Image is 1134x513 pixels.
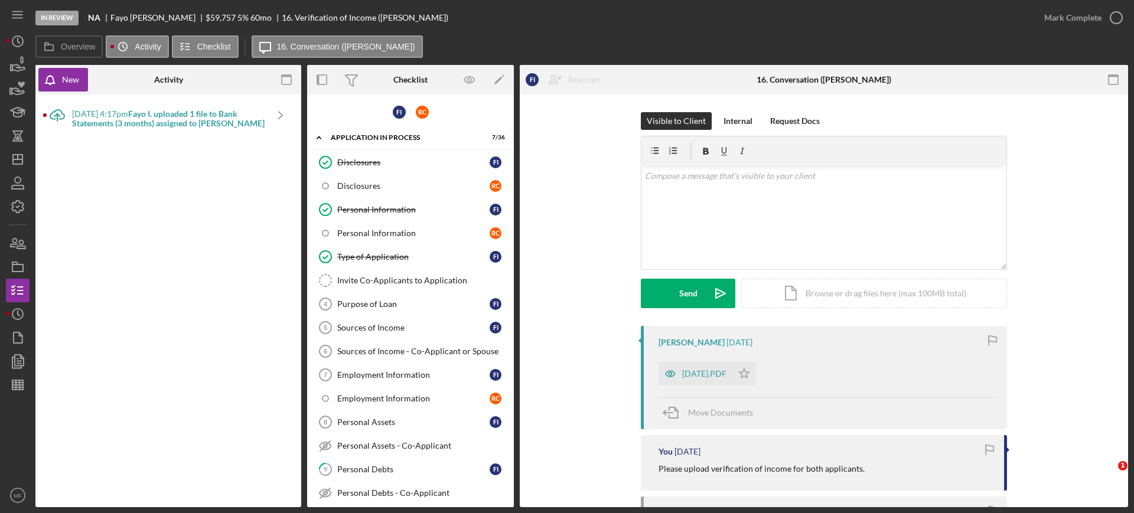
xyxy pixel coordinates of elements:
div: Personal Debts [337,465,490,474]
div: Request Docs [770,112,820,130]
button: Send [641,279,735,308]
button: Internal [718,112,758,130]
a: Employment InformationRC [313,387,508,410]
div: Mark Complete [1044,6,1102,30]
div: Application In Process [331,134,475,141]
div: F I [490,204,501,215]
a: DisclosuresRC [313,174,508,198]
text: MF [14,492,22,499]
label: Activity [135,42,161,51]
div: Employment Information [337,370,490,380]
div: Personal Assets - Co-Applicant [337,441,507,450]
tspan: 5 [324,324,327,331]
button: Move Documents [659,398,765,427]
button: Activity [106,35,168,58]
div: Purpose of Loan [337,299,490,309]
a: Personal InformationFI [313,198,508,221]
p: Please upload verification of income for both applicants. [659,462,865,475]
div: F I [490,463,501,475]
div: 7 / 36 [484,134,505,141]
tspan: 6 [324,348,327,355]
span: $59,757 [206,12,236,22]
button: Visible to Client [641,112,712,130]
a: 7Employment InformationFI [313,363,508,387]
a: 9Personal DebtsFI [313,458,508,481]
div: Visible to Client [647,112,706,130]
button: New [38,68,88,92]
div: Activity [154,75,183,84]
div: Personal Information [337,205,490,214]
tspan: 8 [324,419,327,426]
a: 8Personal AssetsFI [313,410,508,434]
div: Fayo [PERSON_NAME] [110,13,206,22]
tspan: 4 [324,300,328,308]
button: Checklist [172,35,239,58]
div: You [659,447,673,456]
div: Send [679,279,698,308]
a: 6Sources of Income - Co-Applicant or Spouse [313,339,508,363]
div: Checklist [393,75,428,84]
div: [DATE] 4:17pm [72,109,266,128]
div: In Review [35,11,79,25]
div: Sources of Income [337,323,490,332]
button: Request Docs [764,112,826,130]
div: Reassign [568,68,600,92]
button: MF [6,483,30,507]
button: Overview [35,35,103,58]
button: [DATE].PDF [659,362,756,385]
div: Personal Information [337,228,490,238]
div: R C [490,180,501,192]
div: F I [490,322,501,334]
div: F I [490,416,501,428]
div: F I [393,106,406,119]
button: FIReassign [520,68,612,92]
div: New [62,68,79,92]
div: F I [490,298,501,310]
a: DisclosuresFI [313,151,508,174]
div: R C [416,106,429,119]
div: F I [490,251,501,263]
div: R C [490,393,501,404]
button: Mark Complete [1032,6,1128,30]
div: Disclosures [337,181,490,191]
div: Personal Debts - Co-Applicant [337,488,507,498]
b: NA [88,13,100,22]
tspan: 9 [324,465,328,473]
a: 5Sources of IncomeFI [313,316,508,339]
div: F I [490,156,501,168]
tspan: 7 [324,371,327,378]
span: 1 [1118,461,1128,470]
div: Disclosures [337,158,490,167]
div: [DATE].PDF [682,369,726,378]
label: 16. Conversation ([PERSON_NAME]) [277,42,415,51]
button: 16. Conversation ([PERSON_NAME]) [252,35,423,58]
a: [DATE] 4:17pmFayo I. uploaded 1 file to Bank Statements (3 months) assigned to [PERSON_NAME] [43,100,295,137]
div: 16. Verification of Income ([PERSON_NAME]) [282,13,448,22]
b: Fayo I. uploaded 1 file to Bank Statements (3 months) assigned to [PERSON_NAME] [72,109,265,128]
div: Sources of Income - Co-Applicant or Spouse [337,347,507,356]
span: Move Documents [688,407,753,417]
time: 2025-09-26 23:00 [674,447,700,456]
div: 16. Conversation ([PERSON_NAME]) [757,75,891,84]
div: 5 % [237,13,249,22]
a: Personal Debts - Co-Applicant [313,481,508,505]
label: Checklist [197,42,231,51]
a: Personal Assets - Co-Applicant [313,434,508,458]
div: R C [490,227,501,239]
div: Personal Assets [337,417,490,427]
time: 2025-09-30 23:01 [726,338,752,347]
div: F I [490,369,501,381]
a: Type of ApplicationFI [313,245,508,269]
div: Type of Application [337,252,490,262]
a: 4Purpose of LoanFI [313,292,508,316]
div: Invite Co-Applicants to Application [337,276,507,285]
div: Employment Information [337,394,490,403]
div: 60 mo [250,13,272,22]
div: [PERSON_NAME] [659,338,725,347]
label: Overview [61,42,95,51]
div: Internal [724,112,752,130]
a: Invite Co-Applicants to Application [313,269,508,292]
a: Personal InformationRC [313,221,508,245]
div: F I [526,73,539,86]
iframe: Intercom live chat [1094,461,1122,489]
